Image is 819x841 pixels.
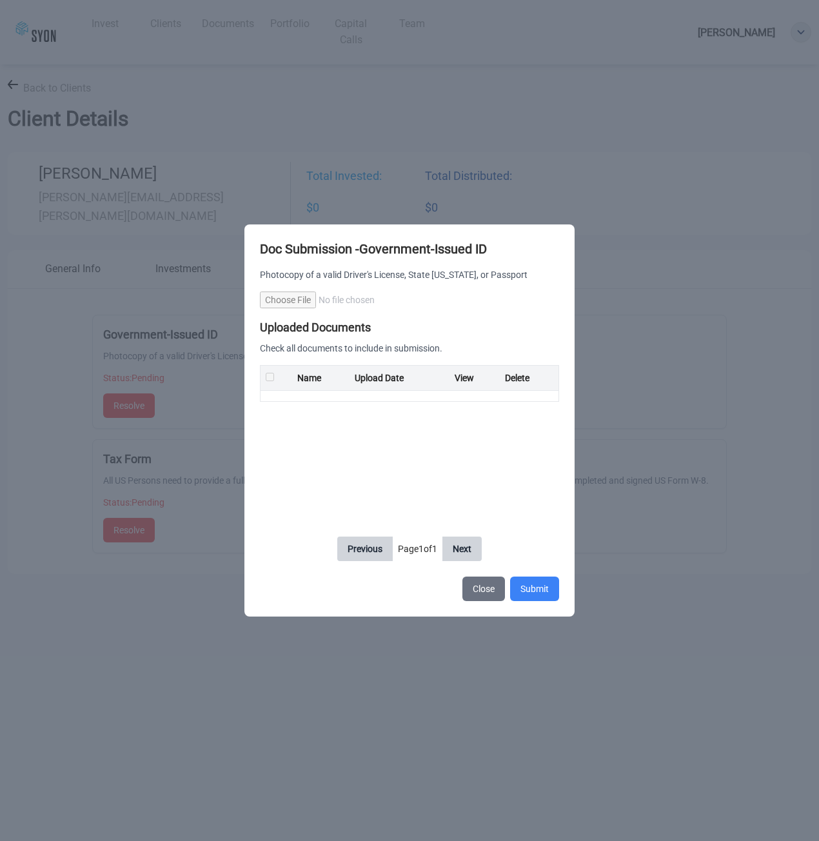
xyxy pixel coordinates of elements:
[260,268,559,281] p: Photocopy of a valid Driver's License, State [US_STATE], or Passport
[337,537,393,561] button: Previous
[292,366,350,391] th: Name
[398,537,437,561] span: Page 1 of 1
[462,577,505,601] button: Close
[442,537,482,561] button: Next
[260,342,559,355] p: Check all documents to include in submission.
[510,577,559,601] button: Submit
[449,366,499,391] th: View
[350,366,449,391] th: Upload Date
[260,319,559,337] h3: Uploaded Documents
[500,366,559,391] th: Delete
[260,240,559,258] h2: Doc Submission - Government-Issued ID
